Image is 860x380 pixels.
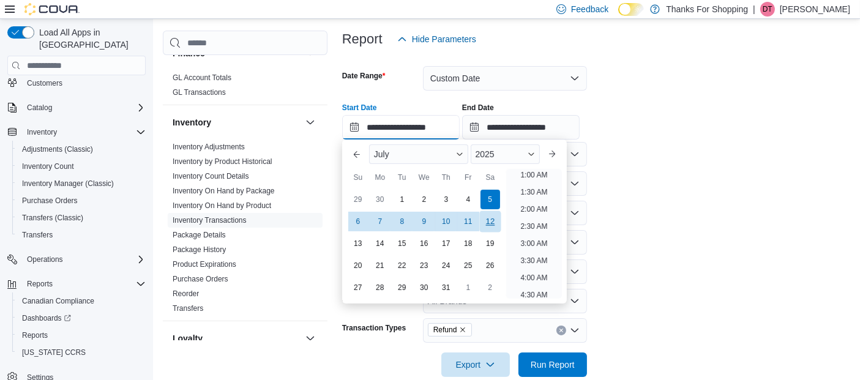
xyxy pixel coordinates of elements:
[173,245,226,254] a: Package History
[173,116,211,129] h3: Inventory
[22,76,67,91] a: Customers
[515,270,552,285] li: 4:00 AM
[173,143,245,151] a: Inventory Adjustments
[173,332,203,345] h3: Loyalty
[414,168,434,187] div: We
[459,326,466,333] button: Remove Refund from selection in this group
[22,100,57,115] button: Catalog
[392,256,412,275] div: day-22
[458,168,478,187] div: Fr
[173,157,272,166] span: Inventory by Product Historical
[2,275,151,292] button: Reports
[342,323,406,333] label: Transaction Types
[12,226,151,244] button: Transfers
[370,234,390,253] div: day-14
[17,142,98,157] a: Adjustments (Classic)
[22,213,83,223] span: Transfers (Classic)
[556,326,566,335] button: Clear input
[480,234,500,253] div: day-19
[27,78,62,88] span: Customers
[666,2,748,17] p: Thanks For Shopping
[173,172,249,181] a: Inventory Count Details
[570,179,580,188] button: Open list of options
[17,328,53,343] a: Reports
[370,168,390,187] div: Mo
[22,144,93,154] span: Adjustments (Classic)
[2,73,151,91] button: Customers
[414,234,434,253] div: day-16
[515,202,552,217] li: 2:00 AM
[414,278,434,297] div: day-30
[414,190,434,209] div: day-2
[12,344,151,361] button: [US_STATE] CCRS
[173,230,226,240] span: Package Details
[12,209,151,226] button: Transfers (Classic)
[374,149,389,159] span: July
[392,168,412,187] div: Tu
[17,345,91,360] a: [US_STATE] CCRS
[441,352,510,377] button: Export
[480,278,500,297] div: day-2
[347,188,501,299] div: July, 2025
[303,331,318,346] button: Loyalty
[22,100,146,115] span: Catalog
[2,251,151,268] button: Operations
[414,256,434,275] div: day-23
[173,73,231,83] span: GL Account Totals
[436,168,456,187] div: Th
[173,186,275,196] span: Inventory On Hand by Package
[423,66,587,91] button: Custom Date
[436,234,456,253] div: day-17
[479,210,501,232] div: day-12
[518,352,587,377] button: Run Report
[763,2,772,17] span: DT
[173,201,271,210] span: Inventory On Hand by Product
[348,212,368,231] div: day-6
[570,237,580,247] button: Open list of options
[458,234,478,253] div: day-18
[370,190,390,209] div: day-30
[303,115,318,130] button: Inventory
[173,274,228,284] span: Purchase Orders
[17,328,146,343] span: Reports
[22,296,94,306] span: Canadian Compliance
[27,279,53,289] span: Reports
[515,168,552,182] li: 1:00 AM
[348,190,368,209] div: day-29
[570,149,580,159] button: Open list of options
[173,289,199,298] a: Reorder
[780,2,850,17] p: [PERSON_NAME]
[476,149,495,159] span: 2025
[370,212,390,231] div: day-7
[173,289,199,299] span: Reorder
[173,245,226,255] span: Package History
[22,196,78,206] span: Purchase Orders
[17,345,146,360] span: Washington CCRS
[570,267,580,277] button: Open list of options
[348,256,368,275] div: day-20
[618,16,619,17] span: Dark Mode
[531,359,575,371] span: Run Report
[22,277,146,291] span: Reports
[173,215,247,225] span: Inventory Transactions
[22,330,48,340] span: Reports
[17,210,146,225] span: Transfers (Classic)
[618,3,644,16] input: Dark Mode
[17,159,79,174] a: Inventory Count
[570,208,580,218] button: Open list of options
[173,260,236,269] a: Product Expirations
[392,27,481,51] button: Hide Parameters
[436,190,456,209] div: day-3
[22,313,71,323] span: Dashboards
[471,144,540,164] div: Button. Open the year selector. 2025 is currently selected.
[515,185,552,199] li: 1:30 AM
[515,288,552,302] li: 4:30 AM
[458,212,478,231] div: day-11
[22,252,146,267] span: Operations
[17,176,146,191] span: Inventory Manager (Classic)
[34,26,146,51] span: Load All Apps in [GEOGRAPHIC_DATA]
[433,324,457,336] span: Refund
[22,162,74,171] span: Inventory Count
[17,193,83,208] a: Purchase Orders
